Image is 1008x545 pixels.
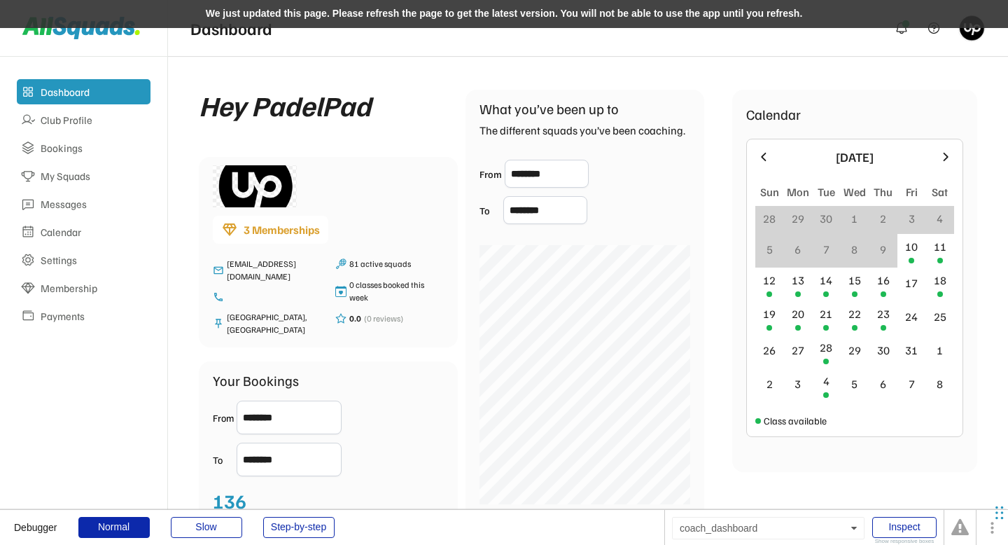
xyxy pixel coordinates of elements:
[820,339,832,356] div: 28
[909,375,915,392] div: 7
[41,85,146,99] div: Dashboard
[763,342,776,359] div: 26
[41,142,146,155] div: Bookings
[937,375,943,392] div: 8
[213,370,299,391] div: Your Bookings
[213,486,246,516] div: 136
[227,258,321,283] div: [EMAIL_ADDRESS][DOMAIN_NAME]
[934,272,946,289] div: 18
[41,226,146,239] div: Calendar
[14,510,57,532] div: Debugger
[877,342,890,359] div: 30
[820,305,832,322] div: 21
[364,312,403,325] div: (0 reviews)
[905,275,918,291] div: 17
[244,221,320,238] div: 3 Memberships
[479,167,502,181] div: From
[872,539,937,544] div: Show responsive boxes
[905,238,918,255] div: 10
[937,210,943,227] div: 4
[792,210,804,227] div: 29
[851,241,857,258] div: 8
[479,98,619,119] div: What you’ve been up to
[227,311,321,336] div: [GEOGRAPHIC_DATA], [GEOGRAPHIC_DATA]
[818,184,835,200] div: Tue
[479,122,685,139] div: The different squads you’ve been coaching.
[349,258,444,270] div: 81 active squads
[905,342,918,359] div: 31
[41,310,146,323] div: Payments
[909,210,915,227] div: 3
[958,14,986,42] img: png-clipart-upwork-computer-icons-freelancer-others-miscellaneous-text-thumbnail.png
[349,312,361,325] div: 0.0
[766,375,773,392] div: 2
[41,254,146,267] div: Settings
[349,279,444,304] div: 0 classes booked this week
[763,272,776,289] div: 12
[877,272,890,289] div: 16
[41,198,146,211] div: Messages
[746,104,801,125] div: Calendar
[779,148,930,167] div: [DATE]
[766,241,773,258] div: 5
[932,184,948,200] div: Sat
[792,342,804,359] div: 27
[820,272,832,289] div: 14
[823,373,829,389] div: 4
[938,478,1008,545] div: Chat Widget
[792,305,804,322] div: 20
[199,90,371,120] div: Hey PadelPad
[937,342,943,359] div: 1
[848,272,861,289] div: 15
[479,203,500,218] div: To
[792,272,804,289] div: 13
[213,453,234,467] div: To
[41,170,146,183] div: My Squads
[787,184,809,200] div: Mon
[906,184,918,200] div: Fri
[794,241,801,258] div: 6
[843,184,866,200] div: Wed
[848,342,861,359] div: 29
[763,305,776,322] div: 19
[41,113,146,127] div: Club Profile
[880,210,886,227] div: 2
[823,241,829,258] div: 7
[171,517,242,538] div: Slow
[877,305,890,322] div: 23
[794,375,801,392] div: 3
[934,308,946,325] div: 25
[263,517,335,538] div: Step-by-step
[880,375,886,392] div: 6
[872,517,937,538] div: Inspect
[190,15,272,41] div: Dashboard
[934,238,946,255] div: 11
[848,305,861,322] div: 22
[78,517,150,538] div: Normal
[760,184,779,200] div: Sun
[820,210,832,227] div: 30
[851,210,857,227] div: 1
[880,241,886,258] div: 9
[213,165,297,207] img: png-clipart-upwork-computer-icons-freelancer-others-miscellaneous-text-thumbnail.png
[851,375,857,392] div: 5
[213,411,234,425] div: From
[672,517,864,539] div: coach_dashboard
[874,184,892,200] div: Thu
[763,210,776,227] div: 28
[764,413,827,428] div: Class available
[905,308,918,325] div: 24
[41,282,146,295] div: Membership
